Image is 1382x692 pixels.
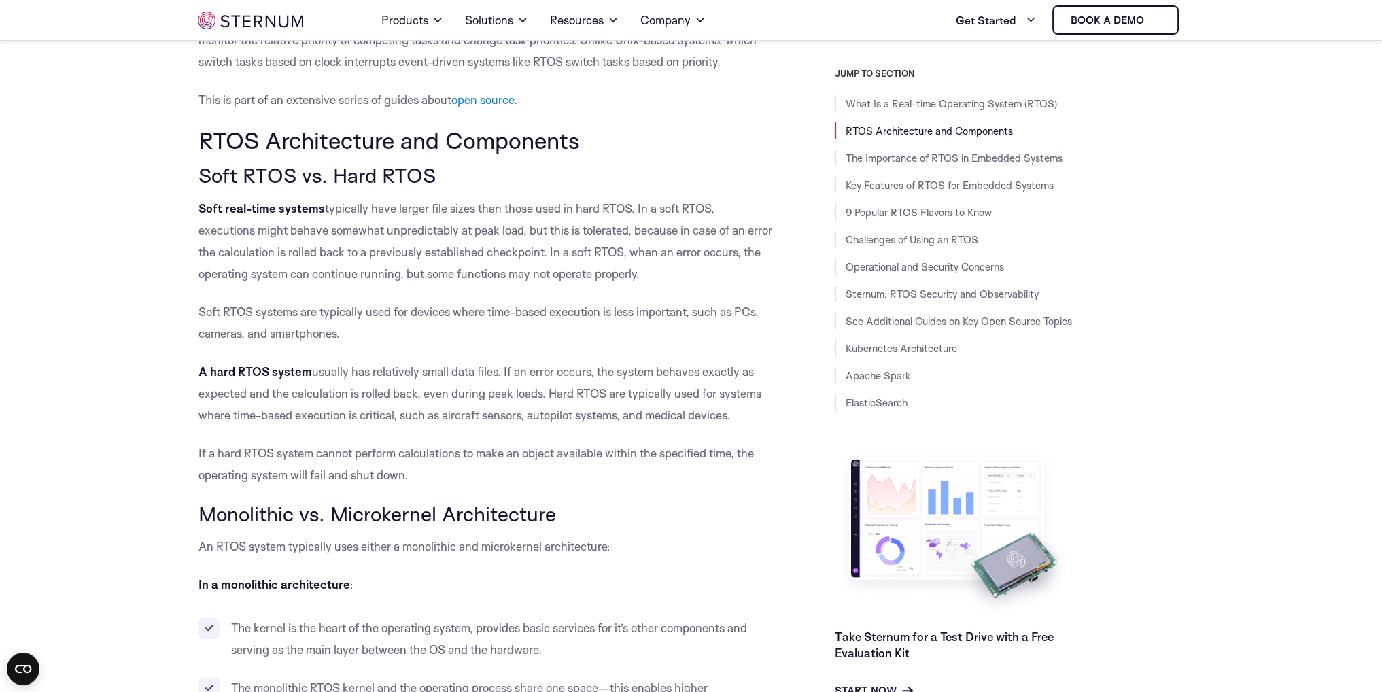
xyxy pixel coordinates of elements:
[846,233,978,246] a: Challenges of Using an RTOS
[198,89,774,111] p: This is part of an extensive series of guides about .
[846,369,911,382] a: Apache Spark
[198,361,774,426] p: usually has relatively small data files. If an error occurs, the system behaves exactly as expect...
[1150,15,1160,26] img: sternum iot
[846,179,1054,192] a: Key Features of RTOS for Embedded Systems
[835,449,1073,618] img: Take Sternum for a Test Drive with a Free Evaluation Kit
[198,301,774,345] p: Soft RTOS systems are typically used for devices where time-based execution is less important, su...
[846,124,1013,137] a: RTOS Architecture and Components
[846,342,957,355] a: Kubernetes Architecture
[846,206,992,219] a: 9 Popular RTOS Flavors to Know
[198,364,312,379] strong: A hard RTOS system
[198,577,350,591] strong: In a monolithic architecture
[846,152,1063,165] a: The Importance of RTOS in Embedded Systems
[198,502,774,525] h3: Monolithic vs. Microkernel Architecture
[846,260,1004,273] a: Operational and Security Concerns
[198,198,774,285] p: typically have larger file sizes than those used in hard RTOS. In a soft RTOS, executions might b...
[198,574,774,595] p: :
[640,1,706,39] a: Company
[198,617,774,661] li: The kernel is the heart of the operating system, provides basic services for it’s other component...
[451,92,514,107] a: open source
[198,127,774,153] h2: RTOS Architecture and Components
[198,536,774,557] p: An RTOS system typically uses either a monolithic and microkernel architecture:
[198,12,303,29] img: sternum iot
[846,97,1057,110] a: What Is a Real-time Operating System (RTOS)
[7,653,39,685] button: Open CMP widget
[1052,5,1179,35] a: Book a demo
[198,201,325,215] strong: Soft real-time systems
[198,164,774,187] h3: Soft RTOS vs. Hard RTOS
[846,396,908,409] a: ElasticSearch
[198,443,774,486] p: If a hard RTOS system cannot perform calculations to make an object available within the specifie...
[956,7,1036,34] a: Get Started
[846,315,1072,328] a: See Additional Guides on Key Open Source Topics
[846,288,1039,300] a: Sternum: RTOS Security and Observability
[381,1,443,39] a: Products
[550,1,619,39] a: Resources
[835,68,1184,79] h3: JUMP TO SECTION
[835,629,1054,660] a: Take Sternum for a Test Drive with a Free Evaluation Kit
[465,1,528,39] a: Solutions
